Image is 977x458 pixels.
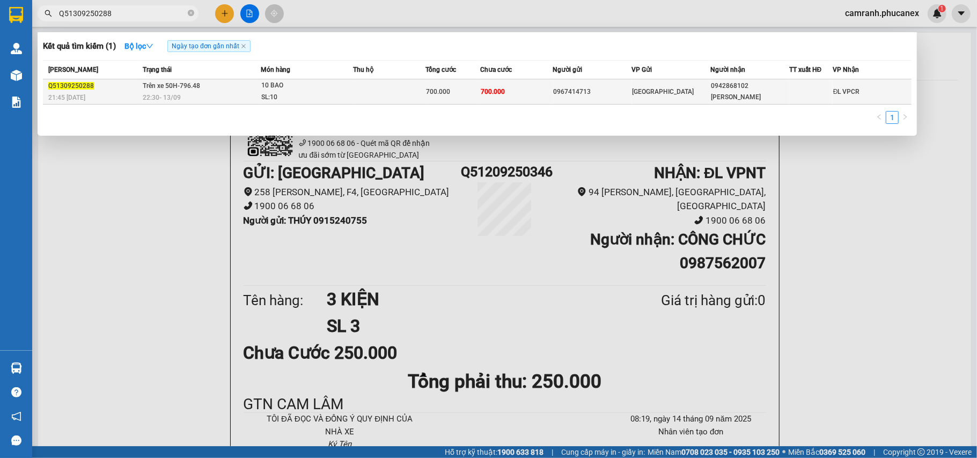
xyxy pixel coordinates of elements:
[124,42,153,50] strong: Bộ lọc
[886,112,898,123] a: 1
[43,41,116,52] h3: Kết quả tìm kiếm ( 1 )
[833,88,860,95] span: ĐL VPCR
[833,66,859,73] span: VP Nhận
[48,82,94,90] span: Q51309250288
[481,88,505,95] span: 700.000
[711,80,789,92] div: 0942868102
[711,92,789,103] div: [PERSON_NAME]
[48,94,85,101] span: 21:45 [DATE]
[631,66,652,73] span: VP Gửi
[553,66,583,73] span: Người gửi
[710,66,745,73] span: Người nhận
[11,411,21,422] span: notification
[167,40,251,52] span: Ngày tạo đơn gần nhất
[188,9,194,19] span: close-circle
[789,66,822,73] span: TT xuất HĐ
[11,70,22,81] img: warehouse-icon
[261,92,342,104] div: SL: 10
[11,43,22,54] img: warehouse-icon
[876,114,883,120] span: left
[9,7,23,23] img: logo-vxr
[11,363,22,374] img: warehouse-icon
[902,114,908,120] span: right
[143,66,172,73] span: Trạng thái
[11,97,22,108] img: solution-icon
[554,86,631,98] div: 0967414713
[116,38,162,55] button: Bộ lọcdown
[873,111,886,124] li: Previous Page
[426,88,450,95] span: 700.000
[59,8,186,19] input: Tìm tên, số ĐT hoặc mã đơn
[899,111,912,124] li: Next Page
[261,66,290,73] span: Món hàng
[873,111,886,124] button: left
[143,94,181,101] span: 22:30 - 13/09
[188,10,194,16] span: close-circle
[480,66,512,73] span: Chưa cước
[241,43,246,49] span: close
[261,80,342,92] div: 10 BAO
[146,42,153,50] span: down
[143,82,200,90] span: Trên xe 50H-796.48
[11,435,21,446] span: message
[353,66,373,73] span: Thu hộ
[45,10,52,17] span: search
[886,111,899,124] li: 1
[632,88,694,95] span: [GEOGRAPHIC_DATA]
[11,387,21,397] span: question-circle
[425,66,456,73] span: Tổng cước
[48,66,98,73] span: [PERSON_NAME]
[899,111,912,124] button: right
